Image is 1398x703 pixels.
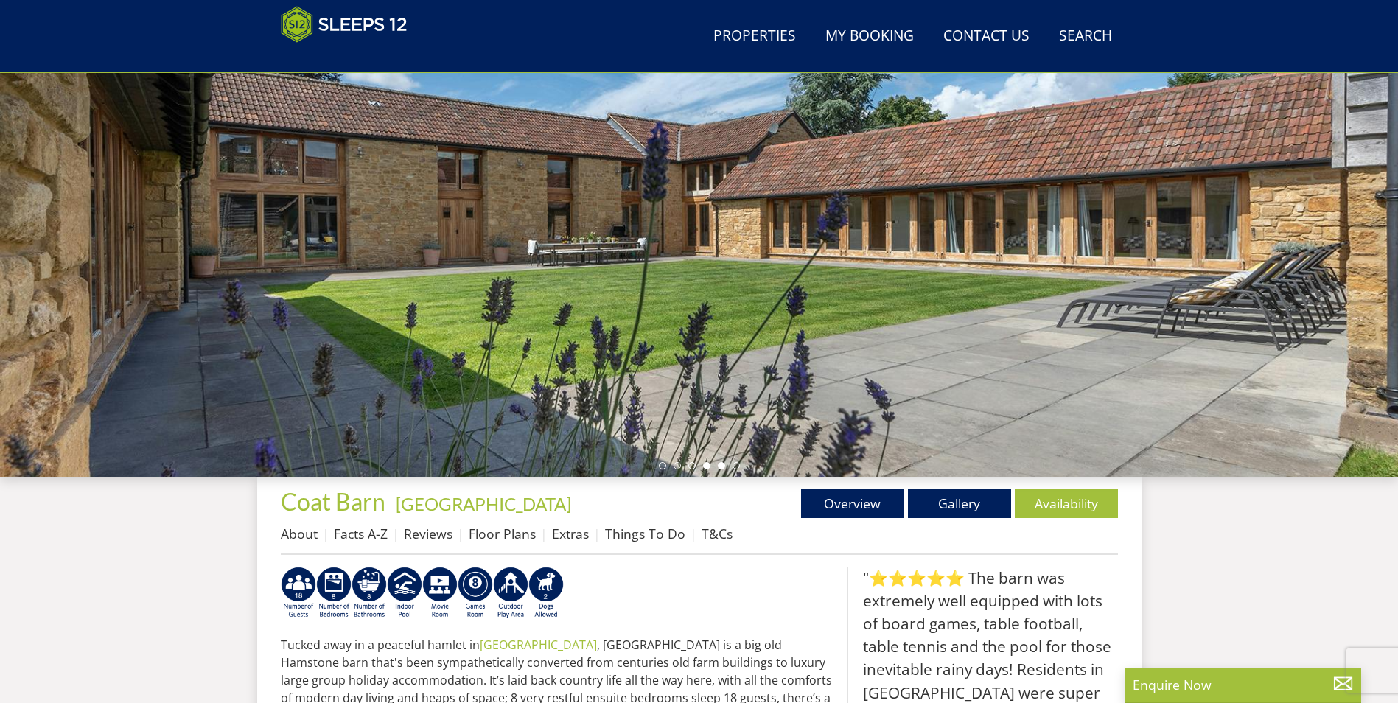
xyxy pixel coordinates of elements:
[702,525,733,542] a: T&Cs
[422,567,458,620] img: AD_4nXcMx2CE34V8zJUSEa4yj9Pppk-n32tBXeIdXm2A2oX1xZoj8zz1pCuMiQujsiKLZDhbHnQsaZvA37aEfuFKITYDwIrZv...
[316,567,352,620] img: AD_4nXdDsAEOsbB9lXVrxVfY2IQYeHBfnUx_CaUFRBzfuaO8RNyyXxlH2Wf_qPn39V6gbunYCn1ooRbZ7oinqrctKIqpCrBIv...
[908,489,1011,518] a: Gallery
[552,525,589,542] a: Extras
[819,20,920,53] a: My Booking
[937,20,1035,53] a: Contact Us
[396,493,571,514] a: [GEOGRAPHIC_DATA]
[281,525,318,542] a: About
[1015,489,1118,518] a: Availability
[605,525,685,542] a: Things To Do
[281,487,385,516] span: Coat Barn
[273,52,428,64] iframe: Customer reviews powered by Trustpilot
[352,567,387,620] img: AD_4nXfEea9fjsBZaYM4FQkOmSL2mp7prwrKUMtvyDVH04DEZZ-fQK5N-KFpYD8-mF-DZQItcvVNpXuH_8ZZ4uNBQemi_VHZz...
[281,487,390,516] a: Coat Barn
[493,567,528,620] img: AD_4nXfjdDqPkGBf7Vpi6H87bmAUe5GYCbodrAbU4sf37YN55BCjSXGx5ZgBV7Vb9EJZsXiNVuyAiuJUB3WVt-w9eJ0vaBcHg...
[387,567,422,620] img: AD_4nXei2dp4L7_L8OvME76Xy1PUX32_NMHbHVSts-g-ZAVb8bILrMcUKZI2vRNdEqfWP017x6NFeUMZMqnp0JYknAB97-jDN...
[469,525,536,542] a: Floor Plans
[801,489,904,518] a: Overview
[1053,20,1118,53] a: Search
[334,525,388,542] a: Facts A-Z
[281,567,316,620] img: AD_4nXf-8oxCLiO1v-Tx8_Zqu38Rt-EzaILLjxB59jX5GOj3IkRX8Ys0koo7r9yizahOh2Z6poEkKUxS9Hr5pvbrFaqaIpgW6...
[528,567,564,620] img: AD_4nXe7_8LrJK20fD9VNWAdfykBvHkWcczWBt5QOadXbvIwJqtaRaRf-iI0SeDpMmH1MdC9T1Vy22FMXzzjMAvSuTB5cJ7z5...
[458,567,493,620] img: AD_4nXdrZMsjcYNLGsKuA84hRzvIbesVCpXJ0qqnwZoX5ch9Zjv73tWe4fnFRs2gJ9dSiUubhZXckSJX_mqrZBmYExREIfryF...
[707,20,802,53] a: Properties
[480,637,597,653] a: [GEOGRAPHIC_DATA]
[390,493,571,514] span: -
[1133,675,1354,694] p: Enquire Now
[404,525,452,542] a: Reviews
[281,6,408,43] img: Sleeps 12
